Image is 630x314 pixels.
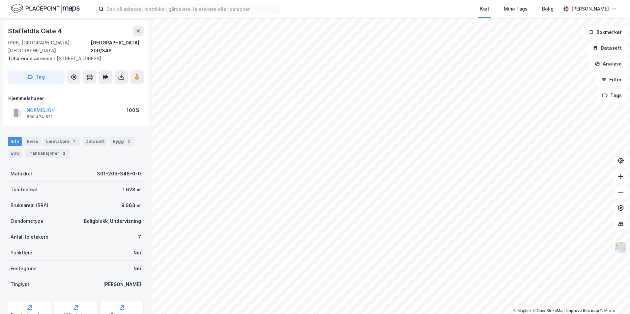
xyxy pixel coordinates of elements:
div: 0166, [GEOGRAPHIC_DATA], [GEOGRAPHIC_DATA] [8,39,91,55]
div: Festegrunn [11,265,36,273]
div: Mine Tags [504,5,528,13]
div: Matrikkel [11,170,32,178]
a: OpenStreetMap [533,308,565,313]
div: Eiere [24,137,41,146]
div: Punktleie [11,249,32,257]
div: Tomteareal [11,186,37,194]
div: 9 663 ㎡ [121,201,141,209]
a: Improve this map [566,308,599,313]
div: [PERSON_NAME] [571,5,609,13]
button: Analyse [589,57,627,70]
div: Kontrollprogram for chat [597,282,630,314]
div: Tinglyst [11,280,29,288]
div: Transaksjoner [25,149,70,158]
button: Tags [597,89,627,102]
div: 7 [138,233,141,241]
div: 301-209-346-0-0 [97,170,141,178]
div: 860 474 522 [27,114,53,119]
div: Kart [480,5,489,13]
div: 7 [71,138,77,145]
div: Info [8,137,22,146]
div: [PERSON_NAME] [103,280,141,288]
input: Søk på adresse, matrikkel, gårdeiere, leietakere eller personer [104,4,280,14]
div: 2 [125,138,132,145]
div: Staffeldts Gate 4 [8,26,63,36]
div: [STREET_ADDRESS] [8,55,138,63]
div: 100% [127,106,139,114]
div: 1 628 ㎡ [123,186,141,194]
div: Boligblokk, Undervisning [84,217,141,225]
button: Datasett [587,41,627,55]
div: Nei [133,249,141,257]
div: Leietakere [43,137,80,146]
div: Bygg [110,137,134,146]
img: Z [615,241,627,254]
button: Tag [8,70,65,84]
div: Eiendomstype [11,217,43,225]
div: 2 [61,150,67,157]
button: Filter [596,73,627,86]
div: ESG [8,149,22,158]
div: Nei [133,265,141,273]
img: logo.f888ab2527a4732fd821a326f86c7f29.svg [11,3,80,14]
button: Bokmerker [583,26,627,39]
div: Hjemmelshaver [8,94,143,102]
div: Bolig [542,5,554,13]
span: Tilhørende adresser: [8,56,57,61]
div: Bruksareal (BRA) [11,201,48,209]
div: Antall leietakere [11,233,48,241]
a: Mapbox [513,308,531,313]
div: [GEOGRAPHIC_DATA], 209/346 [91,39,144,55]
div: Datasett [83,137,107,146]
iframe: Chat Widget [597,282,630,314]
